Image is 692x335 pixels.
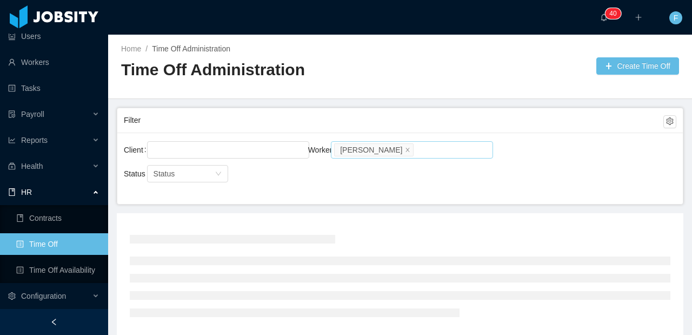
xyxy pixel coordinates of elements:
[8,188,16,196] i: icon: book
[121,44,141,53] a: Home
[8,136,16,144] i: icon: line-chart
[124,169,153,178] label: Status
[8,25,99,47] a: icon: robotUsers
[8,77,99,99] a: icon: profileTasks
[8,110,16,118] i: icon: file-protect
[215,170,222,178] i: icon: down
[21,292,66,300] span: Configuration
[674,11,678,24] span: F
[340,144,402,156] div: [PERSON_NAME]
[121,59,400,81] h2: Time Off Administration
[150,143,156,156] input: Client
[152,44,230,53] a: Time Off Administration
[8,292,16,300] i: icon: setting
[16,259,99,281] a: icon: profileTime Off Availability
[21,162,43,170] span: Health
[613,8,617,19] p: 0
[405,147,410,153] i: icon: close
[154,169,175,178] span: Status
[21,110,44,119] span: Payroll
[16,207,99,229] a: icon: bookContracts
[635,14,642,21] i: icon: plus
[334,143,414,156] li: Tais Jaques
[21,136,48,144] span: Reports
[8,51,99,73] a: icon: userWorkers
[308,146,340,154] label: Worker
[124,146,151,154] label: Client
[605,8,621,19] sup: 40
[663,115,676,128] button: icon: setting
[596,57,679,75] button: icon: plusCreate Time Off
[609,8,613,19] p: 4
[416,143,422,156] input: Worker
[145,44,148,53] span: /
[124,110,663,130] div: Filter
[21,188,32,196] span: HR
[8,162,16,170] i: icon: medicine-box
[600,14,608,21] i: icon: bell
[16,233,99,255] a: icon: profileTime Off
